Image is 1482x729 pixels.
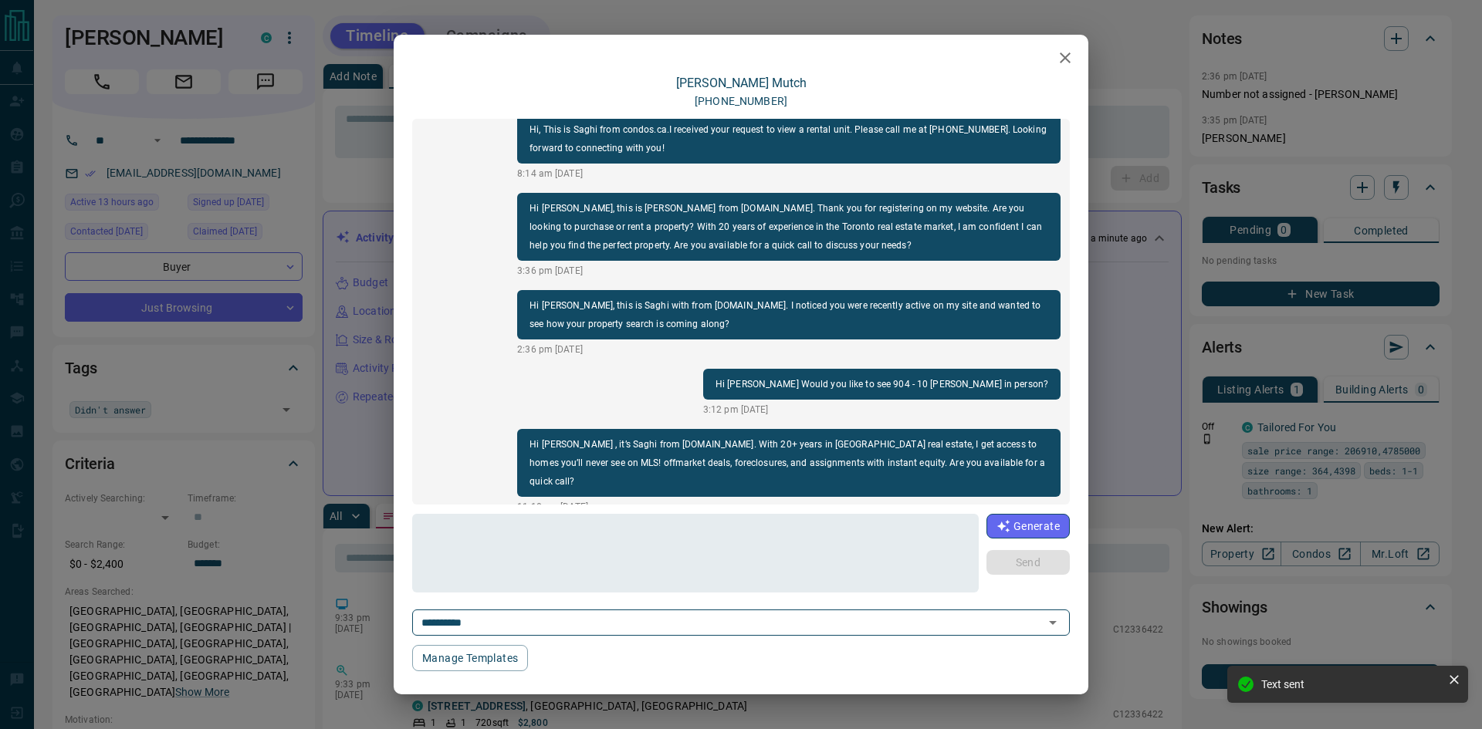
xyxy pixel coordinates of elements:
p: Hi [PERSON_NAME], this is [PERSON_NAME] from [DOMAIN_NAME]. Thank you for registering on my websi... [530,199,1048,255]
p: 2:36 pm [DATE] [517,343,1061,356]
p: [PHONE_NUMBER] [695,93,787,110]
p: 8:14 am [DATE] [517,167,1061,181]
p: Hi [PERSON_NAME], this is Saghi with from [DOMAIN_NAME]. I noticed you were recently active on my... [530,296,1048,333]
p: Hi, This is Saghi from condos.ca.I received your request to view a rental unit. Please call me at... [530,120,1048,157]
p: Hi [PERSON_NAME] , it’s Saghi from [DOMAIN_NAME]. With 20+ years in [GEOGRAPHIC_DATA] real estate... [530,435,1048,491]
button: Open [1042,612,1064,633]
div: Text sent [1261,678,1442,690]
p: Hi [PERSON_NAME] Would you like to see 904 - 10 [PERSON_NAME] in person? [716,375,1048,393]
p: 3:12 pm [DATE] [703,403,1061,417]
a: [PERSON_NAME] Mutch [676,76,807,90]
button: Manage Templates [412,645,528,671]
button: Generate [986,514,1070,538]
p: 3:36 pm [DATE] [517,264,1061,278]
p: 11:18 am [DATE] [517,500,1061,514]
